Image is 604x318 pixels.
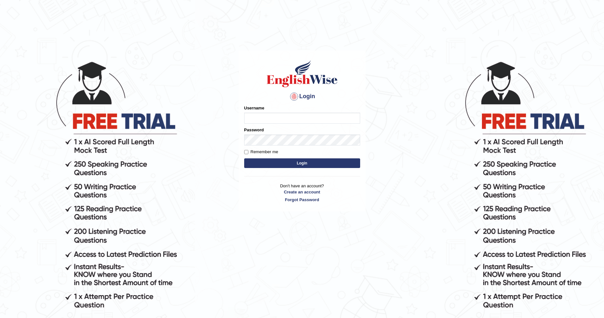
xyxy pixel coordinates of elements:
[244,150,248,154] input: Remember me
[244,158,360,168] button: Login
[244,91,360,102] h4: Login
[244,127,264,133] label: Password
[265,59,339,88] img: Logo of English Wise sign in for intelligent practice with AI
[244,149,278,155] label: Remember me
[244,183,360,203] p: Don't have an account?
[244,189,360,195] a: Create an account
[244,105,264,111] label: Username
[244,197,360,203] a: Forgot Password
